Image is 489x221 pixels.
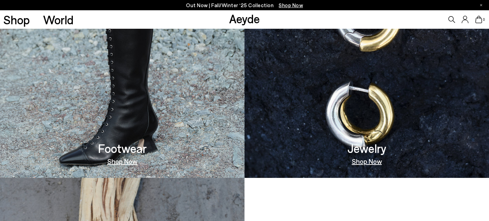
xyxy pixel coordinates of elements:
span: 0 [482,18,486,22]
a: Shop Now [352,158,382,165]
a: 0 [475,16,482,23]
h3: Jewelry [347,142,386,154]
p: Out Now | Fall/Winter ‘25 Collection [186,1,303,10]
a: Shop [3,14,30,26]
h3: Footwear [98,142,147,154]
a: Aeyde [229,11,260,26]
a: World [43,14,74,26]
span: Navigate to /collections/new-in [279,2,303,8]
a: Shop Now [107,158,137,165]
